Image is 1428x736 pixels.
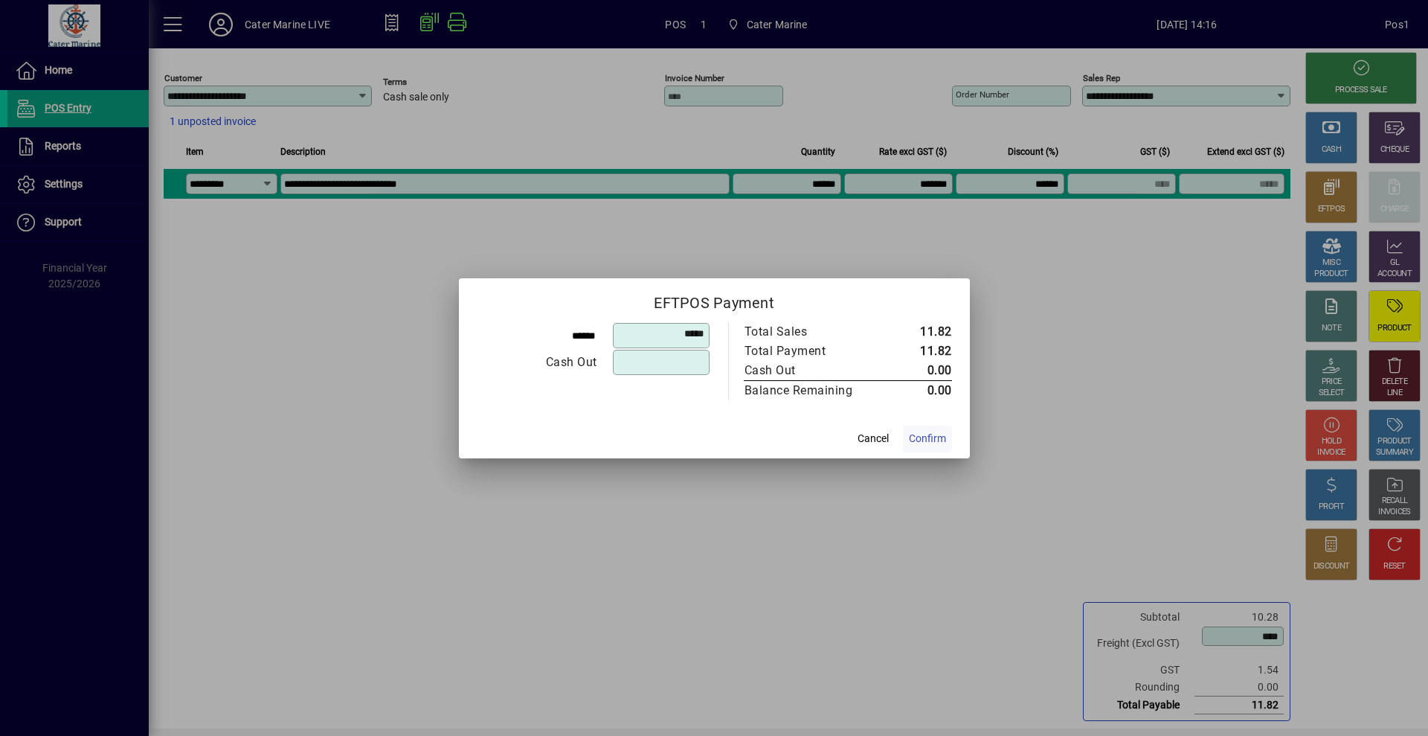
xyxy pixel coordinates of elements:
button: Cancel [849,426,897,452]
td: Total Sales [744,322,884,342]
td: Total Payment [744,342,884,361]
h2: EFTPOS Payment [459,278,970,321]
td: 0.00 [884,361,952,381]
td: 11.82 [884,342,952,361]
td: 11.82 [884,322,952,342]
span: Cancel [858,431,889,447]
div: Cash Out [477,353,597,371]
div: Balance Remaining [744,382,869,400]
span: Confirm [909,431,946,447]
td: 0.00 [884,380,952,400]
div: Cash Out [744,362,869,380]
button: Confirm [903,426,952,452]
